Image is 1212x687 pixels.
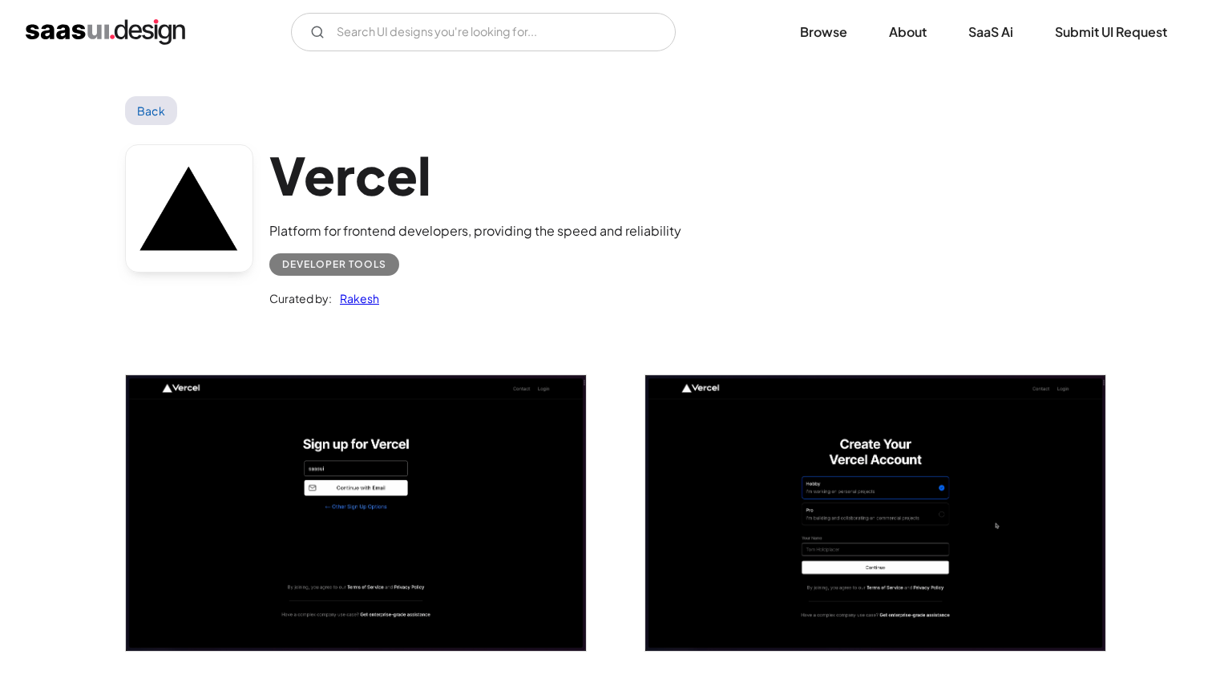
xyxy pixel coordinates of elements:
[282,255,386,274] div: Developer tools
[949,14,1032,50] a: SaaS Ai
[1036,14,1186,50] a: Submit UI Request
[26,19,185,45] a: home
[291,13,676,51] form: Email Form
[126,375,586,651] img: 6448d315d9cba48b0ddb4ead_Vercel%20-%20Signup%20for%20Vercel.png
[291,13,676,51] input: Search UI designs you're looking for...
[870,14,946,50] a: About
[781,14,867,50] a: Browse
[269,289,332,308] div: Curated by:
[269,144,681,206] h1: Vercel
[125,96,177,125] a: Back
[645,375,1105,651] img: 6448d315e16734e3fbd841ad_Vercel%20-%20Create%20Account.png
[126,375,586,651] a: open lightbox
[332,289,379,308] a: Rakesh
[269,221,681,240] div: Platform for frontend developers, providing the speed and reliability
[645,375,1105,651] a: open lightbox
